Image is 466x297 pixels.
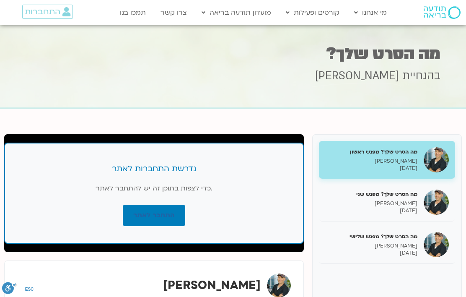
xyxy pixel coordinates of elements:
h3: נדרשת התחברות לאתר [22,164,286,175]
h5: מה הסרט שלך? מפגש שני [325,190,417,198]
a: צרו קשר [156,5,191,21]
p: [PERSON_NAME] [325,158,417,165]
strong: [PERSON_NAME] [163,277,261,293]
p: [DATE] [325,250,417,257]
span: בהנחיית [402,68,440,83]
img: תודעה בריאה [424,6,461,19]
img: מה הסרט שלך? מפגש ראשון [424,147,449,172]
p: [PERSON_NAME] [325,200,417,207]
a: מועדון תודעה בריאה [197,5,275,21]
p: [PERSON_NAME] [325,242,417,250]
a: התחברות [22,5,73,19]
a: קורסים ופעילות [282,5,344,21]
h5: מה הסרט שלך? מפגש שלישי [325,233,417,240]
a: תמכו בנו [116,5,150,21]
p: [DATE] [325,207,417,214]
a: התחבר לאתר [123,205,185,226]
img: מה הסרט שלך? מפגש שני [424,190,449,215]
p: כדי לצפות בתוכן זה יש להתחבר לאתר. [22,183,286,194]
h5: מה הסרט שלך? מפגש ראשון [325,148,417,156]
p: [DATE] [325,165,417,172]
span: התחברות [25,7,60,16]
img: מה הסרט שלך? מפגש שלישי [424,232,449,257]
h1: מה הסרט שלך? [26,46,440,62]
a: מי אנחנו [350,5,391,21]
